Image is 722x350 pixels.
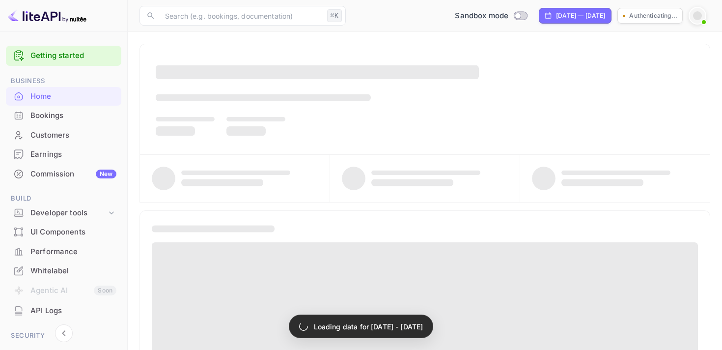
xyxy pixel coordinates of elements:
div: API Logs [30,305,116,317]
a: UI Components [6,223,121,241]
button: Collapse navigation [55,324,73,342]
a: Home [6,87,121,105]
div: Home [30,91,116,102]
a: Getting started [30,50,116,61]
a: Whitelabel [6,262,121,280]
span: Sandbox mode [455,10,508,22]
p: Authenticating... [629,11,677,20]
span: Security [6,330,121,341]
div: Customers [6,126,121,145]
div: API Logs [6,301,121,321]
div: New [96,170,116,178]
div: UI Components [30,227,116,238]
div: [DATE] — [DATE] [556,11,605,20]
a: CommissionNew [6,165,121,183]
input: Search (e.g. bookings, documentation) [159,6,323,26]
div: Whitelabel [6,262,121,281]
span: Build [6,193,121,204]
div: ⌘K [327,9,342,22]
div: Bookings [30,110,116,121]
div: UI Components [6,223,121,242]
a: Bookings [6,106,121,124]
span: Business [6,76,121,87]
a: Performance [6,242,121,261]
div: Performance [6,242,121,262]
div: Getting started [6,46,121,66]
a: API Logs [6,301,121,320]
div: Performance [30,246,116,258]
div: Developer tools [30,207,107,219]
div: Home [6,87,121,106]
div: Commission [30,169,116,180]
div: Earnings [6,145,121,164]
div: Earnings [30,149,116,160]
div: CommissionNew [6,165,121,184]
div: Bookings [6,106,121,125]
p: Loading data for [DATE] - [DATE] [314,321,423,332]
div: Switch to Production mode [451,10,531,22]
img: LiteAPI logo [8,8,86,24]
a: Earnings [6,145,121,163]
div: Customers [30,130,116,141]
a: Customers [6,126,121,144]
div: Whitelabel [30,265,116,277]
div: Developer tools [6,204,121,222]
